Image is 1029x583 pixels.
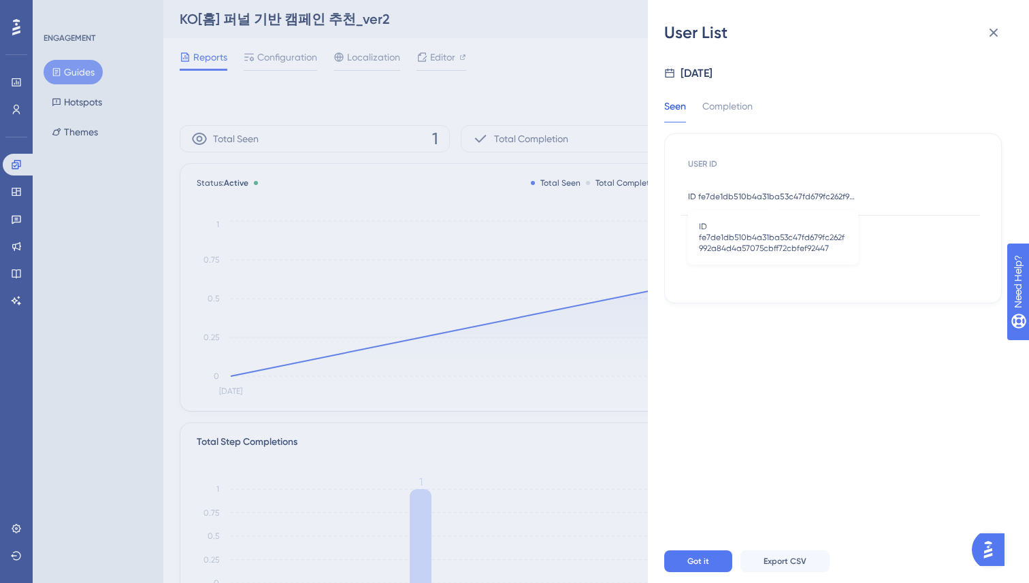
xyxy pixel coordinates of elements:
[688,159,717,169] span: USER ID
[681,65,713,82] div: [DATE]
[764,556,806,567] span: Export CSV
[699,221,847,254] span: ID fe7de1db510b4a31ba53c47fd679fc262f992a84d4a57075cbff72cbfef92447
[664,22,1013,44] div: User List
[740,550,830,572] button: Export CSV
[688,191,858,202] span: ID fe7de1db510b4a31ba53c47fd679fc262f992a84d4a57075cbff72cbfef92447
[664,98,686,122] div: Seen
[687,556,709,567] span: Got it
[664,550,732,572] button: Got it
[32,3,85,20] span: Need Help?
[972,529,1013,570] iframe: UserGuiding AI Assistant Launcher
[702,98,753,122] div: Completion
